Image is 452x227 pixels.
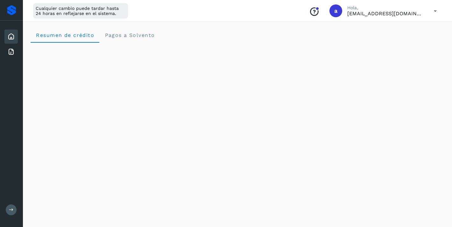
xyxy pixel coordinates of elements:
p: Hola, [347,5,424,11]
div: Inicio [4,30,18,44]
span: Pagos a Solvento [104,32,155,38]
span: Resumen de crédito [36,32,94,38]
div: Facturas [4,45,18,59]
p: amagos@fletesmagos.com.mx [347,11,424,17]
div: Cualquier cambio puede tardar hasta 24 horas en reflejarse en el sistema. [33,3,128,18]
